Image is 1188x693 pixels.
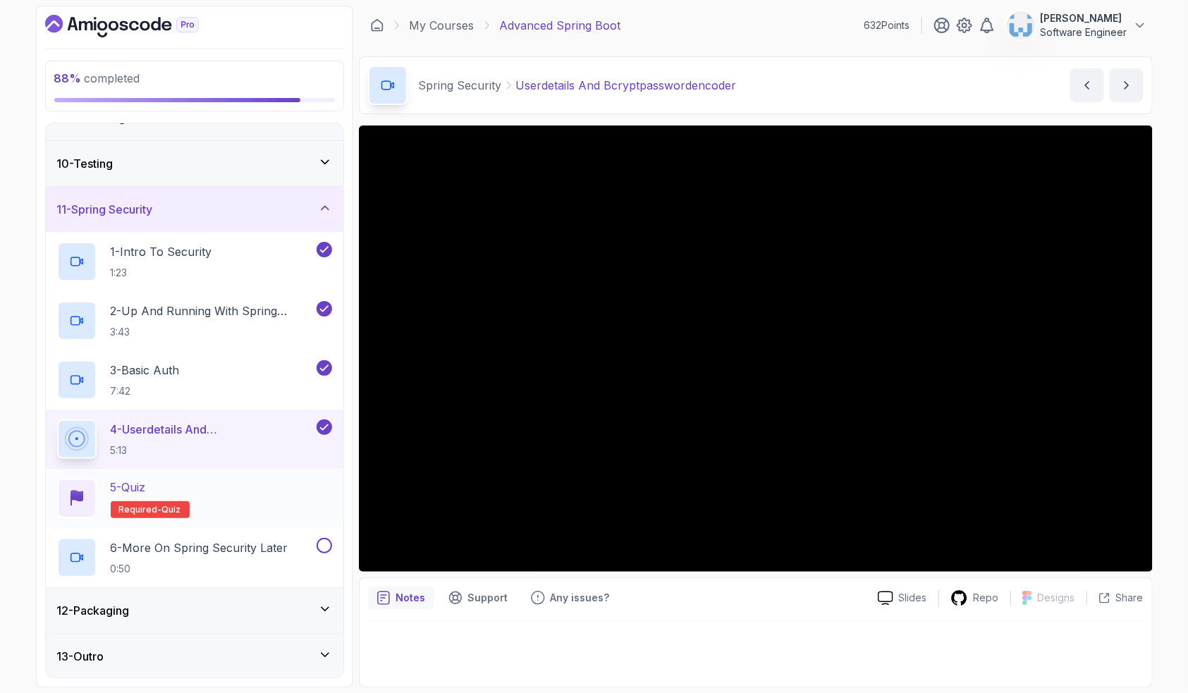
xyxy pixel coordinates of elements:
[46,141,343,186] button: 10-Testing
[111,384,180,398] p: 7:42
[57,360,332,400] button: 3-Basic Auth7:42
[866,591,938,606] a: Slides
[111,421,314,438] p: 4 - Userdetails And Bcryptpasswordencoder
[111,325,314,339] p: 3:43
[111,302,314,319] p: 2 - Up And Running With Spring Security
[46,588,343,633] button: 12-Packaging
[111,266,212,280] p: 1:23
[57,155,114,172] h3: 10 - Testing
[864,18,910,32] p: 632 Points
[1038,591,1075,605] p: Designs
[111,443,314,458] p: 5:13
[46,187,343,232] button: 11-Spring Security
[57,201,153,218] h3: 11 - Spring Security
[57,419,332,459] button: 4-Userdetails And Bcryptpasswordencoder5:13
[162,504,181,515] span: quiz
[368,587,434,609] button: notes button
[1007,11,1147,39] button: user profile image[PERSON_NAME]Software Engineer
[54,71,140,85] span: completed
[111,243,212,260] p: 1 - Intro To Security
[57,301,332,341] button: 2-Up And Running With Spring Security3:43
[370,18,384,32] a: Dashboard
[1008,12,1034,39] img: user profile image
[939,589,1010,607] a: Repo
[500,17,621,34] p: Advanced Spring Boot
[54,71,82,85] span: 88 %
[45,15,231,37] a: Dashboard
[1070,68,1104,102] button: previous content
[57,602,130,619] h3: 12 - Packaging
[551,591,610,605] p: Any issues?
[1041,11,1127,25] p: [PERSON_NAME]
[1110,68,1144,102] button: next content
[57,648,104,665] h3: 13 - Outro
[111,479,146,496] p: 5 - Quiz
[119,504,162,515] span: Required-
[111,539,288,556] p: 6 - More On Spring Security Later
[440,587,517,609] button: Support button
[111,562,288,576] p: 0:50
[1086,591,1144,605] button: Share
[111,362,180,379] p: 3 - Basic Auth
[419,77,502,94] p: Spring Security
[359,125,1153,572] iframe: 4 - UserDetails and BCryptPasswordEncoder
[468,591,508,605] p: Support
[46,634,343,679] button: 13-Outro
[57,479,332,518] button: 5-QuizRequired-quiz
[974,591,999,605] p: Repo
[1116,591,1144,605] p: Share
[522,587,618,609] button: Feedback button
[1041,25,1127,39] p: Software Engineer
[899,591,927,605] p: Slides
[57,242,332,281] button: 1-Intro To Security1:23
[57,538,332,577] button: 6-More On Spring Security Later0:50
[396,591,426,605] p: Notes
[516,77,737,94] p: Userdetails And Bcryptpasswordencoder
[410,17,474,34] a: My Courses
